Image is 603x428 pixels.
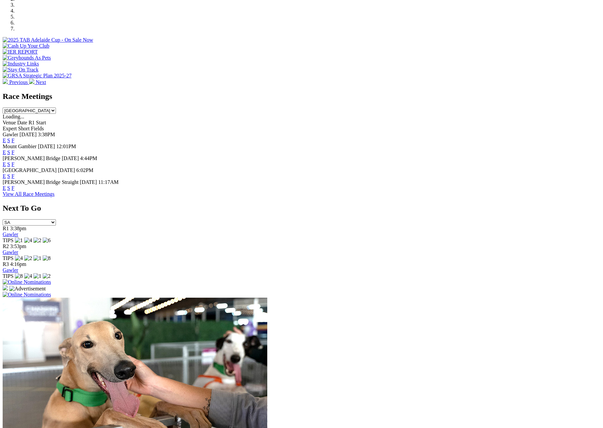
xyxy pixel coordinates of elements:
[9,286,46,292] img: Advertisement
[3,114,24,119] span: Loading...
[43,273,51,279] img: 2
[43,237,51,243] img: 6
[33,237,41,243] img: 2
[12,185,15,191] a: F
[43,255,51,261] img: 8
[28,120,46,125] span: R1 Start
[3,61,39,67] img: Industry Links
[38,132,55,137] span: 3:38PM
[3,67,38,73] img: Stay On Track
[98,179,119,185] span: 11:17AM
[3,279,51,285] img: Online Nominations
[3,126,17,131] span: Expert
[10,243,26,249] span: 3:53pm
[3,167,57,173] span: [GEOGRAPHIC_DATA]
[36,79,46,85] span: Next
[3,37,93,43] img: 2025 TAB Adelaide Cup - On Sale Now
[3,255,14,261] span: TIPS
[12,150,15,155] a: F
[24,237,32,243] img: 4
[3,155,61,161] span: [PERSON_NAME] Bridge
[3,79,29,85] a: Previous
[7,161,10,167] a: S
[58,167,75,173] span: [DATE]
[7,138,10,143] a: S
[33,255,41,261] img: 1
[3,267,18,273] a: Gawler
[3,232,18,237] a: Gawler
[3,138,6,143] a: E
[12,161,15,167] a: F
[17,120,27,125] span: Date
[10,226,26,231] span: 3:38pm
[10,261,26,267] span: 4:16pm
[76,167,94,173] span: 6:02PM
[56,144,76,149] span: 12:01PM
[3,49,38,55] img: IER REPORT
[38,144,55,149] span: [DATE]
[29,79,34,84] img: chevron-right-pager-white.svg
[3,273,14,279] span: TIPS
[3,43,49,49] img: Cash Up Your Club
[3,243,9,249] span: R2
[18,126,30,131] span: Short
[80,155,97,161] span: 4:44PM
[12,138,15,143] a: F
[3,92,600,101] h2: Race Meetings
[7,173,10,179] a: S
[3,249,18,255] a: Gawler
[3,144,37,149] span: Mount Gambier
[24,255,32,261] img: 2
[3,285,8,290] img: 15187_Greyhounds_GreysPlayCentral_Resize_SA_WebsiteBanner_300x115_2025.jpg
[31,126,44,131] span: Fields
[3,161,6,167] a: E
[3,173,6,179] a: E
[3,120,16,125] span: Venue
[7,150,10,155] a: S
[12,173,15,179] a: F
[3,132,18,137] span: Gawler
[3,204,600,213] h2: Next To Go
[3,261,9,267] span: R3
[3,179,78,185] span: [PERSON_NAME] Bridge Straight
[3,55,51,61] img: Greyhounds As Pets
[3,150,6,155] a: E
[33,273,41,279] img: 1
[3,292,51,298] img: Online Nominations
[9,79,28,85] span: Previous
[24,273,32,279] img: 4
[7,185,10,191] a: S
[3,73,71,79] img: GRSA Strategic Plan 2025-27
[20,132,37,137] span: [DATE]
[15,237,23,243] img: 1
[15,255,23,261] img: 4
[3,191,55,197] a: View All Race Meetings
[80,179,97,185] span: [DATE]
[3,237,14,243] span: TIPS
[29,79,46,85] a: Next
[3,185,6,191] a: E
[3,79,8,84] img: chevron-left-pager-white.svg
[15,273,23,279] img: 8
[62,155,79,161] span: [DATE]
[3,226,9,231] span: R1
